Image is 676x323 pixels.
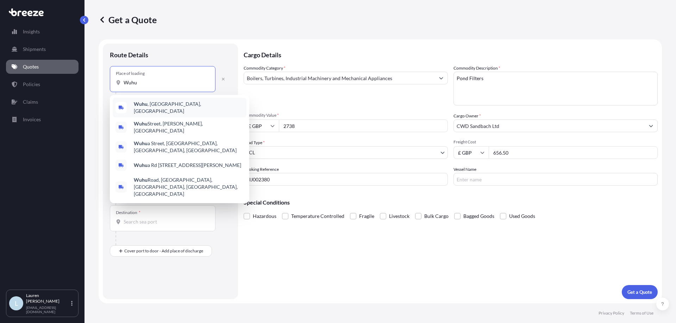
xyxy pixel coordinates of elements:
p: Special Conditions [244,200,658,205]
p: Insights [23,28,40,35]
span: Cover port to door - Add place of discharge [124,247,203,254]
p: Invoices [23,116,41,123]
span: , [GEOGRAPHIC_DATA], [GEOGRAPHIC_DATA] [134,101,244,115]
b: Wuhu [134,140,148,146]
label: Cargo Owner [453,112,481,119]
span: a Street, [GEOGRAPHIC_DATA], [GEOGRAPHIC_DATA], [GEOGRAPHIC_DATA] [134,140,244,154]
span: L [15,300,18,307]
div: Destination [116,210,140,215]
input: Enter name [453,173,658,186]
p: Route Details [110,51,148,59]
b: Wuhu [134,177,148,183]
span: Bagged Goods [463,211,494,221]
b: Wuhu [134,101,148,107]
p: Shipments [23,46,46,53]
span: Fragile [359,211,374,221]
span: LCL [247,149,255,156]
input: Select a commodity type [244,72,435,84]
p: Get a Quote [99,14,157,25]
input: Full name [454,119,645,132]
input: Destination [124,218,207,225]
b: Wuhu [134,121,148,127]
p: [EMAIL_ADDRESS][DOMAIN_NAME] [26,305,70,314]
label: Vessel Name [453,166,476,173]
span: Bulk Cargo [424,211,449,221]
button: Show suggestions [435,72,447,84]
span: Load Type [244,139,265,146]
label: Booking Reference [244,166,279,173]
span: Hazardous [253,211,276,221]
p: Privacy Policy [599,310,624,316]
div: Show suggestions [110,95,249,203]
p: Claims [23,98,38,105]
label: Commodity Category [244,65,286,72]
span: a Rd [STREET_ADDRESS][PERSON_NAME] [134,162,241,169]
span: Street, [PERSON_NAME], [GEOGRAPHIC_DATA] [134,120,244,134]
input: Place of loading [124,79,207,86]
div: Place of loading [116,71,145,76]
b: Wuhu [134,162,148,168]
button: Show suggestions [645,119,657,132]
label: Commodity Description [453,65,500,72]
span: Temperature Controlled [291,211,344,221]
p: Lauren [PERSON_NAME] [26,293,70,304]
p: Terms of Use [630,310,653,316]
p: Cargo Details [244,44,658,65]
input: Your internal reference [244,173,448,186]
p: Policies [23,81,40,88]
span: Used Goods [509,211,535,221]
span: Freight Cost [453,139,658,145]
span: Road, [GEOGRAPHIC_DATA], [GEOGRAPHIC_DATA], [GEOGRAPHIC_DATA], [GEOGRAPHIC_DATA] [134,176,244,198]
input: Type amount [279,119,448,132]
p: Get a Quote [627,289,652,296]
p: Quotes [23,63,39,70]
input: Enter amount [489,146,658,159]
span: Commodity Value [244,112,448,118]
span: Livestock [389,211,409,221]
